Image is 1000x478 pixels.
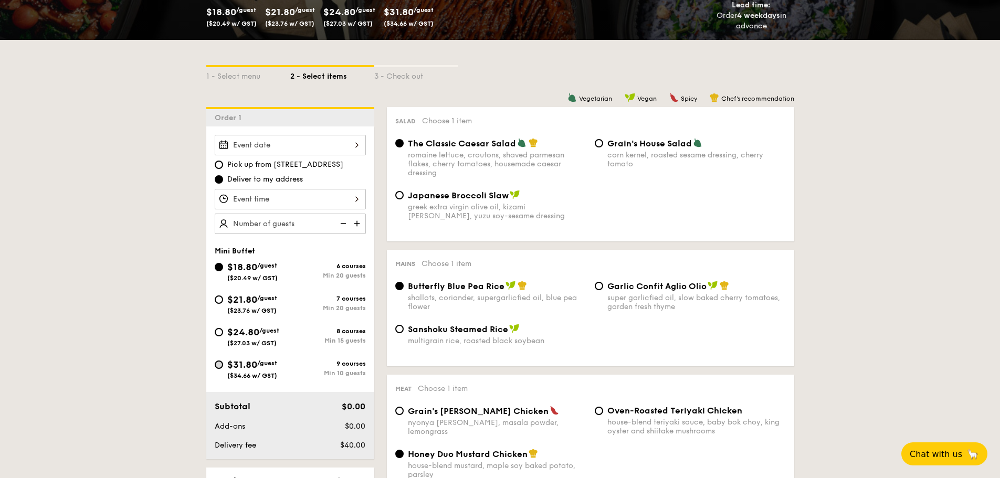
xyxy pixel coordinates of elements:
img: icon-spicy.37a8142b.svg [669,93,679,102]
span: /guest [355,6,375,14]
img: icon-vegan.f8ff3823.svg [506,281,516,290]
span: Vegan [637,95,657,102]
span: ($34.66 w/ GST) [384,20,434,27]
div: Order in advance [704,10,798,31]
div: 6 courses [290,262,366,270]
span: ($27.03 w/ GST) [227,339,277,347]
img: icon-spicy.37a8142b.svg [550,406,559,415]
span: ($23.76 w/ GST) [227,307,277,314]
input: Event date [215,135,366,155]
span: /guest [236,6,256,14]
span: $31.80 [384,6,414,18]
span: $0.00 [342,401,365,411]
span: $40.00 [340,441,365,450]
img: icon-chef-hat.a58ddaea.svg [720,281,729,290]
span: ($27.03 w/ GST) [323,20,373,27]
span: ($20.49 w/ GST) [227,274,278,282]
div: greek extra virgin olive oil, kizami [PERSON_NAME], yuzu soy-sesame dressing [408,203,586,220]
div: nyonya [PERSON_NAME], masala powder, lemongrass [408,418,586,436]
input: The Classic Caesar Saladromaine lettuce, croutons, shaved parmesan flakes, cherry tomatoes, house... [395,139,404,147]
span: Deliver to my address [227,174,303,185]
img: icon-vegetarian.fe4039eb.svg [517,138,527,147]
div: shallots, coriander, supergarlicfied oil, blue pea flower [408,293,586,311]
div: romaine lettuce, croutons, shaved parmesan flakes, cherry tomatoes, housemade caesar dressing [408,151,586,177]
span: Mains [395,260,415,268]
input: $31.80/guest($34.66 w/ GST)9 coursesMin 10 guests [215,360,223,369]
input: $21.80/guest($23.76 w/ GST)7 coursesMin 20 guests [215,295,223,304]
span: Japanese Broccoli Slaw [408,190,509,200]
span: $18.80 [227,261,257,273]
input: $18.80/guest($20.49 w/ GST)6 coursesMin 20 guests [215,263,223,271]
input: Number of guests [215,214,366,234]
span: Salad [395,118,416,125]
input: Honey Duo Mustard Chickenhouse-blend mustard, maple soy baked potato, parsley [395,450,404,458]
span: $18.80 [206,6,236,18]
div: multigrain rice, roasted black soybean [408,336,586,345]
div: 7 courses [290,295,366,302]
span: Honey Duo Mustard Chicken [408,449,528,459]
span: Garlic Confit Aglio Olio [607,281,707,291]
span: /guest [257,359,277,367]
span: Pick up from [STREET_ADDRESS] [227,160,343,170]
strong: 4 weekdays [737,11,780,20]
input: Pick up from [STREET_ADDRESS] [215,161,223,169]
span: ($20.49 w/ GST) [206,20,257,27]
span: /guest [414,6,434,14]
span: Choose 1 item [418,384,468,393]
input: $24.80/guest($27.03 w/ GST)8 coursesMin 15 guests [215,328,223,336]
span: /guest [295,6,315,14]
span: ($34.66 w/ GST) [227,372,277,379]
span: Choose 1 item [422,116,472,125]
img: icon-vegetarian.fe4039eb.svg [567,93,577,102]
span: Butterfly Blue Pea Rice [408,281,504,291]
input: Grain's [PERSON_NAME] Chickennyonya [PERSON_NAME], masala powder, lemongrass [395,407,404,415]
span: Subtotal [215,401,250,411]
input: Grain's House Saladcorn kernel, roasted sesame dressing, cherry tomato [595,139,603,147]
div: Min 15 guests [290,337,366,344]
img: icon-chef-hat.a58ddaea.svg [518,281,527,290]
img: icon-vegan.f8ff3823.svg [708,281,718,290]
img: icon-add.58712e84.svg [350,214,366,233]
span: Choose 1 item [422,259,471,268]
span: Lead time: [732,1,771,9]
span: $24.80 [227,326,259,338]
span: Add-ons [215,422,245,431]
div: 3 - Check out [374,67,458,82]
img: icon-chef-hat.a58ddaea.svg [529,138,538,147]
input: Event time [215,189,366,209]
img: icon-vegan.f8ff3823.svg [509,324,520,333]
span: Vegetarian [579,95,612,102]
div: 2 - Select items [290,67,374,82]
span: $31.80 [227,359,257,370]
img: icon-vegan.f8ff3823.svg [625,93,635,102]
div: 8 courses [290,327,366,335]
span: Grain's House Salad [607,139,692,148]
span: $24.80 [323,6,355,18]
span: 🦙 [966,448,979,460]
img: icon-chef-hat.a58ddaea.svg [710,93,719,102]
div: corn kernel, roasted sesame dressing, cherry tomato [607,151,786,168]
div: house-blend teriyaki sauce, baby bok choy, king oyster and shiitake mushrooms [607,418,786,435]
span: ($23.76 w/ GST) [265,20,314,27]
img: icon-chef-hat.a58ddaea.svg [529,449,538,458]
div: Min 20 guests [290,304,366,312]
input: Oven-Roasted Teriyaki Chickenhouse-blend teriyaki sauce, baby bok choy, king oyster and shiitake ... [595,407,603,415]
span: /guest [259,327,279,334]
span: Grain's [PERSON_NAME] Chicken [408,406,549,416]
span: Sanshoku Steamed Rice [408,324,508,334]
span: Delivery fee [215,441,256,450]
span: /guest [257,262,277,269]
span: $21.80 [265,6,295,18]
input: Japanese Broccoli Slawgreek extra virgin olive oil, kizami [PERSON_NAME], yuzu soy-sesame dressing [395,191,404,199]
button: Chat with us🦙 [901,442,987,465]
input: Garlic Confit Aglio Oliosuper garlicfied oil, slow baked cherry tomatoes, garden fresh thyme [595,282,603,290]
span: $0.00 [345,422,365,431]
span: Chef's recommendation [721,95,794,102]
img: icon-vegetarian.fe4039eb.svg [693,138,702,147]
input: Butterfly Blue Pea Riceshallots, coriander, supergarlicfied oil, blue pea flower [395,282,404,290]
span: The Classic Caesar Salad [408,139,516,148]
div: 9 courses [290,360,366,367]
div: Min 10 guests [290,369,366,377]
span: Mini Buffet [215,247,255,256]
span: Meat [395,385,412,392]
